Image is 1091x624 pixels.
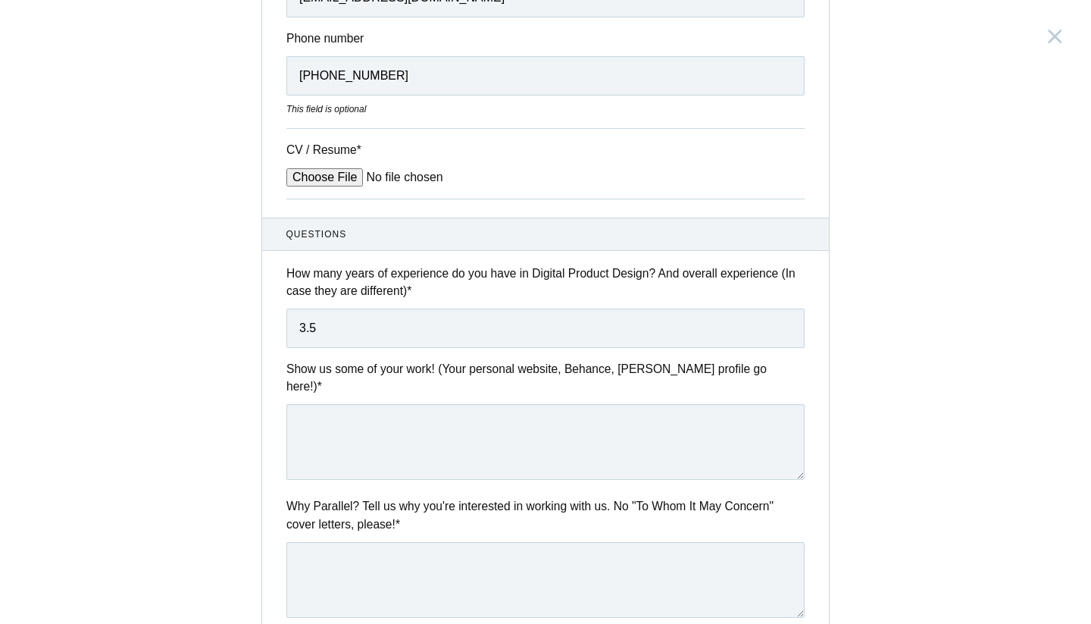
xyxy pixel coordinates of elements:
[286,265,805,300] label: How many years of experience do you have in Digital Product Design? And overall experience (In ca...
[286,102,805,116] div: This field is optional
[286,497,805,533] label: Why Parallel? Tell us why you're interested in working with us. No "To Whom It May Concern" cover...
[286,360,805,396] label: Show us some of your work! (Your personal website, Behance, [PERSON_NAME] profile go here!)
[286,141,400,158] label: CV / Resume
[286,30,805,47] label: Phone number
[286,227,805,241] span: Questions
